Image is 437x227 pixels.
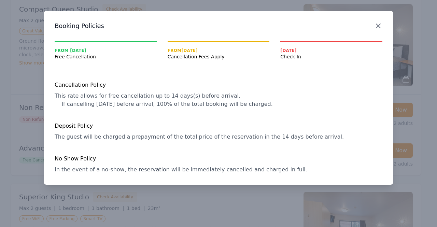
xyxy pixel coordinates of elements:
[55,81,382,89] h4: Cancellation Policy
[280,48,382,53] span: [DATE]
[55,93,273,107] span: This rate allows for free cancellation up to 14 days(s) before arrival. If cancelling [DATE] befo...
[55,22,382,30] h3: Booking Policies
[55,122,382,130] h4: Deposit Policy
[55,53,157,60] span: Free Cancellation
[55,41,382,60] nav: Progress mt-20
[168,53,270,60] span: Cancellation Fees Apply
[55,166,307,173] span: In the event of a no-show, the reservation will be immediately cancelled and charged in full.
[168,48,270,53] span: From [DATE]
[55,48,157,53] span: From [DATE]
[55,155,382,163] h4: No Show Policy
[55,133,344,140] span: The guest will be charged a prepayment of the total price of the reservation in the 14 days befor...
[280,53,382,60] span: Check In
